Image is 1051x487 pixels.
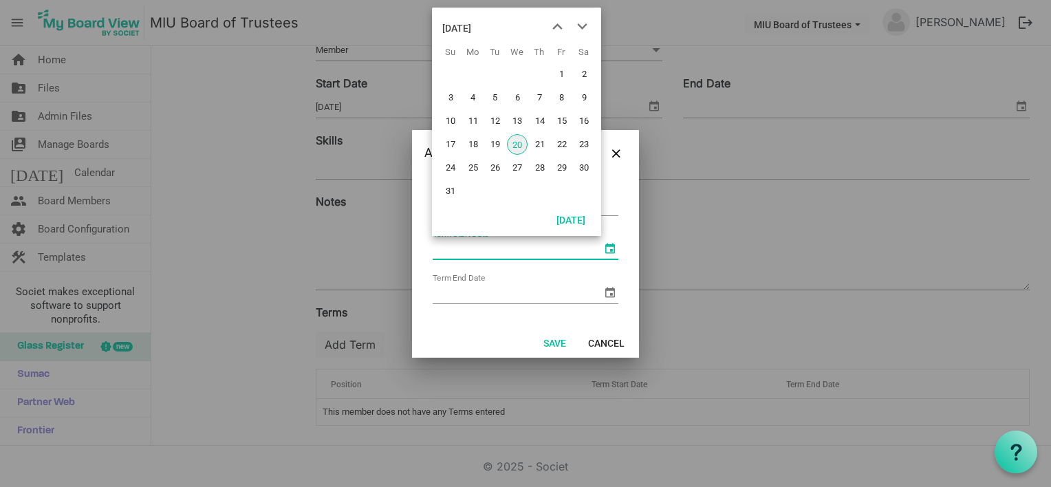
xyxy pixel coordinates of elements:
[463,111,484,131] span: Monday, August 11, 2025
[440,134,461,155] span: Sunday, August 17, 2025
[550,42,572,63] th: Fr
[528,42,550,63] th: Th
[530,158,550,178] span: Thursday, August 28, 2025
[570,14,594,39] button: next month
[530,134,550,155] span: Thursday, August 21, 2025
[534,333,575,352] button: Save
[440,158,461,178] span: Sunday, August 24, 2025
[574,87,594,108] span: Saturday, August 9, 2025
[574,64,594,85] span: Saturday, August 2, 2025
[552,158,572,178] span: Friday, August 29, 2025
[552,64,572,85] span: Friday, August 1, 2025
[442,14,471,42] div: title
[574,158,594,178] span: Saturday, August 30, 2025
[552,87,572,108] span: Friday, August 8, 2025
[440,87,461,108] span: Sunday, August 3, 2025
[440,111,461,131] span: Sunday, August 10, 2025
[485,134,506,155] span: Tuesday, August 19, 2025
[463,158,484,178] span: Monday, August 25, 2025
[574,111,594,131] span: Saturday, August 16, 2025
[507,111,528,131] span: Wednesday, August 13, 2025
[579,333,633,352] button: Cancel
[548,210,594,229] button: Today
[574,134,594,155] span: Saturday, August 23, 2025
[507,158,528,178] span: Wednesday, August 27, 2025
[602,240,618,257] span: select
[463,134,484,155] span: Monday, August 18, 2025
[507,134,528,155] span: Wednesday, August 20, 2025
[439,42,461,63] th: Su
[440,181,461,202] span: Sunday, August 31, 2025
[485,111,506,131] span: Tuesday, August 12, 2025
[412,130,639,358] div: Dialog edit
[545,14,570,39] button: previous month
[424,142,586,163] div: Add Term
[552,134,572,155] span: Friday, August 22, 2025
[484,42,506,63] th: Tu
[506,133,528,156] td: Wednesday, August 20, 2025
[485,158,506,178] span: Tuesday, August 26, 2025
[530,87,550,108] span: Thursday, August 7, 2025
[602,284,618,301] span: select
[506,42,528,63] th: We
[530,111,550,131] span: Thursday, August 14, 2025
[462,42,484,63] th: Mo
[572,42,594,63] th: Sa
[463,87,484,108] span: Monday, August 4, 2025
[552,111,572,131] span: Friday, August 15, 2025
[507,87,528,108] span: Wednesday, August 6, 2025
[485,87,506,108] span: Tuesday, August 5, 2025
[606,142,627,163] button: Close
